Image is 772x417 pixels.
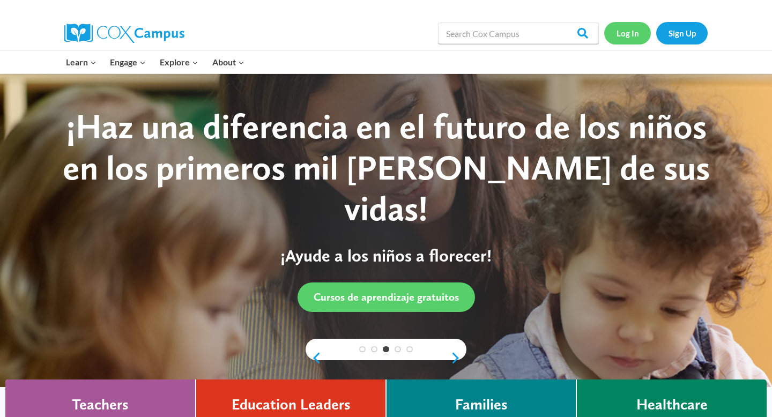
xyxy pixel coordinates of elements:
[656,22,708,44] a: Sign Up
[59,51,103,73] button: Child menu of Learn
[59,51,251,73] nav: Primary Navigation
[232,396,351,414] h4: Education Leaders
[51,106,721,229] div: ¡Haz una diferencia en el futuro de los niños en los primeros mil [PERSON_NAME] de sus vidas!
[103,51,153,73] button: Child menu of Engage
[205,51,251,73] button: Child menu of About
[298,282,475,312] a: Cursos de aprendizaje gratuitos
[64,24,184,43] img: Cox Campus
[636,396,708,414] h4: Healthcare
[314,291,459,303] span: Cursos de aprendizaje gratuitos
[604,22,651,44] a: Log In
[51,245,721,266] p: ¡Ayude a los niños a florecer!
[153,51,205,73] button: Child menu of Explore
[604,22,708,44] nav: Secondary Navigation
[72,396,129,414] h4: Teachers
[455,396,508,414] h4: Families
[438,23,599,44] input: Search Cox Campus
